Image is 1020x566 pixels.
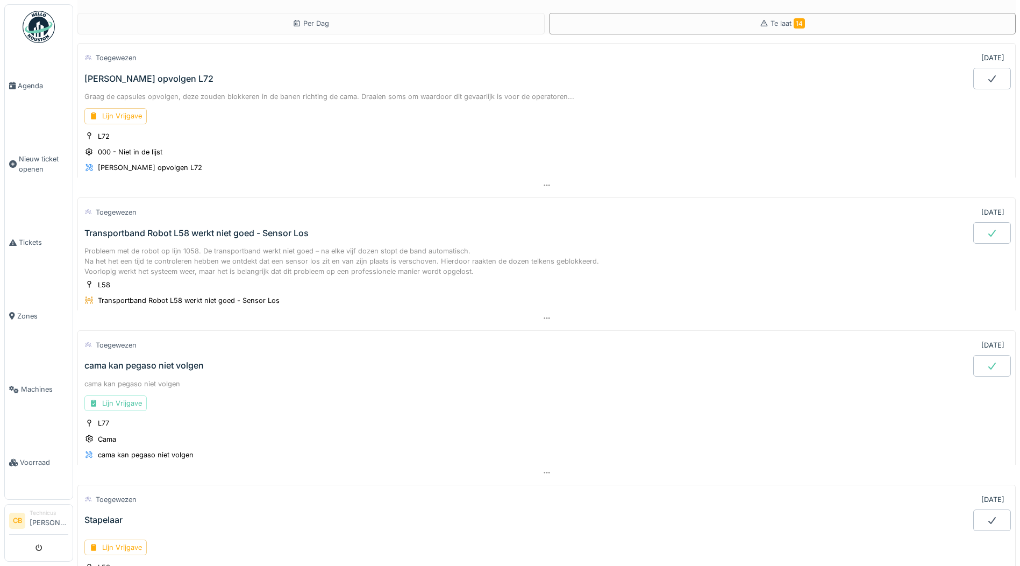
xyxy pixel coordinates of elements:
[5,353,73,426] a: Machines
[5,206,73,279] a: Tickets
[84,515,123,525] div: Stapelaar
[84,540,147,555] div: Lijn Vrijgave
[9,509,68,535] a: CB Technicus[PERSON_NAME]
[5,279,73,352] a: Zones
[84,108,147,124] div: Lijn Vrijgave
[981,340,1004,350] div: [DATE]
[18,81,68,91] span: Agenda
[96,340,137,350] div: Toegewezen
[9,513,25,529] li: CB
[30,509,68,517] div: Technicus
[84,379,1009,389] div: cama kan pegaso niet volgen
[5,49,73,122] a: Agenda
[5,426,73,499] a: Voorraad
[981,53,1004,63] div: [DATE]
[96,494,137,505] div: Toegewezen
[84,74,213,84] div: [PERSON_NAME] opvolgen L72
[293,18,329,29] div: Per Dag
[84,360,204,371] div: cama kan pegaso niet volgen
[98,434,116,444] div: Cama
[771,19,805,27] span: Te laat
[17,311,68,321] span: Zones
[84,246,1009,277] div: Probleem met de robot op lijn 1058. De transportband werkt niet goed – na elke vijf dozen stopt d...
[23,11,55,43] img: Badge_color-CXgf-gQk.svg
[98,162,202,173] div: [PERSON_NAME] opvolgen L72
[19,154,68,174] span: Nieuw ticket openen
[98,418,109,428] div: L77
[19,237,68,247] span: Tickets
[98,131,110,141] div: L72
[21,384,68,394] span: Machines
[794,18,805,29] span: 14
[96,53,137,63] div: Toegewezen
[96,207,137,217] div: Toegewezen
[98,450,194,460] div: cama kan pegaso niet volgen
[98,280,110,290] div: L58
[98,295,280,306] div: Transportband Robot L58 werkt niet goed - Sensor Los
[98,147,162,157] div: 000 - Niet in de lijst
[981,207,1004,217] div: [DATE]
[981,494,1004,505] div: [DATE]
[30,509,68,532] li: [PERSON_NAME]
[84,395,147,411] div: Lijn Vrijgave
[84,91,1009,102] div: Graag de capsules opvolgen, deze zouden blokkeren in de banen richting de cama. Draaien soms om w...
[5,122,73,206] a: Nieuw ticket openen
[20,457,68,468] span: Voorraad
[84,228,309,238] div: Transportband Robot L58 werkt niet goed - Sensor Los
